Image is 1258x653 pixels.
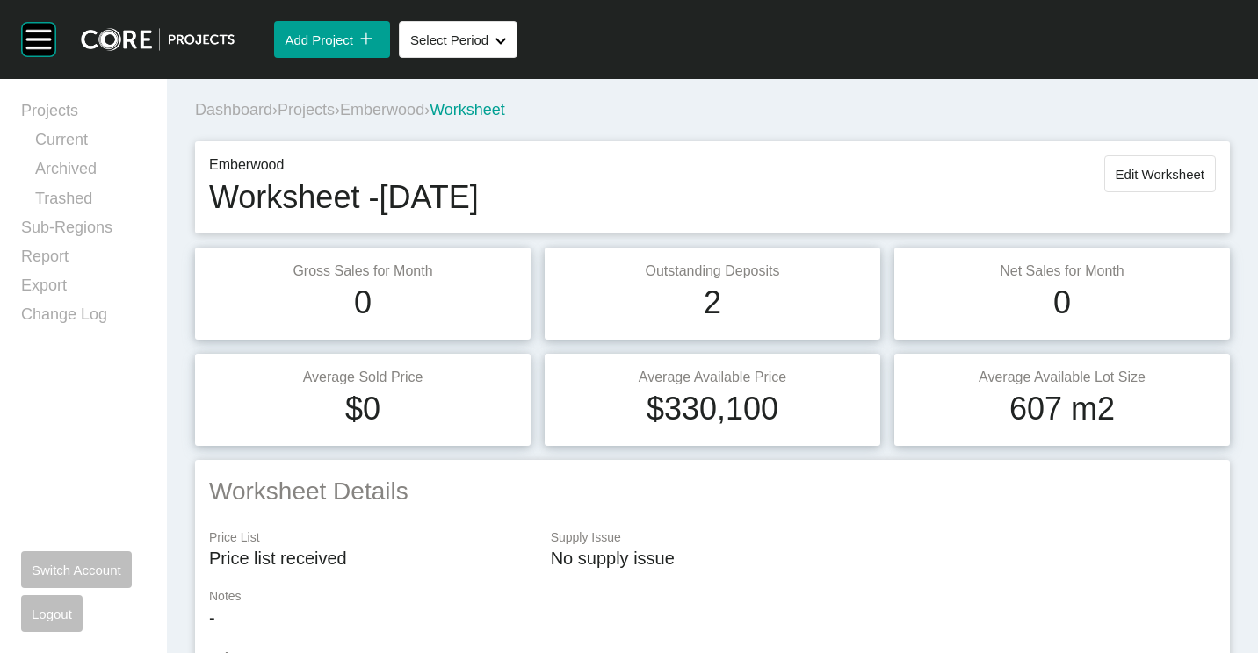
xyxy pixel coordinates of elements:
a: Projects [278,101,335,118]
a: Trashed [35,188,146,217]
h1: 0 [354,281,372,325]
p: Supply Issue [551,529,1216,547]
a: Emberwood [340,101,424,118]
a: Projects [21,100,146,129]
h2: Worksheet Details [209,474,1216,508]
p: Price list received [209,546,533,570]
p: - [209,606,1216,630]
span: Add Project [285,32,353,47]
button: Logout [21,595,83,632]
a: Dashboard [195,101,272,118]
p: Average Sold Price [209,368,517,387]
p: Notes [209,588,1216,606]
a: Change Log [21,304,146,333]
button: Select Period [399,21,517,58]
button: Switch Account [21,551,132,588]
a: Report [21,246,146,275]
p: Net Sales for Month [908,262,1216,281]
h1: $0 [345,387,380,431]
img: core-logo-dark.3138cae2.png [81,28,235,51]
p: Average Available Price [559,368,866,387]
p: Emberwood [209,155,479,175]
button: Add Project [274,21,390,58]
a: Sub-Regions [21,217,146,246]
a: Export [21,275,146,304]
span: › [335,101,340,118]
span: Edit Worksheet [1116,167,1204,182]
h1: Worksheet - [DATE] [209,176,479,219]
span: › [272,101,278,118]
a: Archived [35,158,146,187]
p: Outstanding Deposits [559,262,866,281]
p: Gross Sales for Month [209,262,517,281]
p: No supply issue [551,546,1216,570]
h1: $330,100 [647,387,778,431]
h1: 607 m2 [1009,387,1115,431]
p: Average Available Lot Size [908,368,1216,387]
span: Select Period [410,32,488,47]
p: Price List [209,529,533,547]
button: Edit Worksheet [1104,155,1216,192]
span: › [424,101,430,118]
h1: 0 [1053,281,1071,325]
h1: 2 [704,281,721,325]
span: Switch Account [32,563,121,578]
span: Worksheet [430,101,505,118]
span: Logout [32,606,72,621]
a: Current [35,129,146,158]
